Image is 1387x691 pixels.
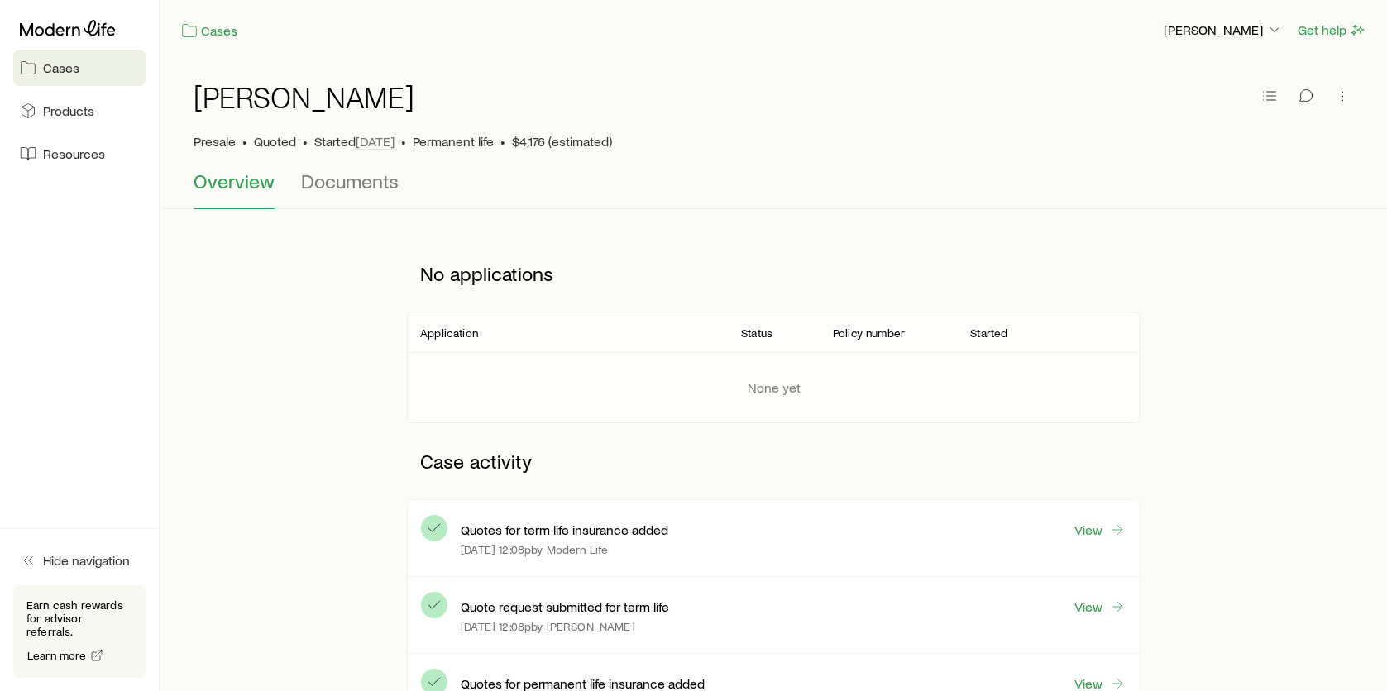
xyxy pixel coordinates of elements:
[461,522,668,538] p: Quotes for term life insurance added
[833,326,905,340] p: Policy number
[43,552,130,569] span: Hide navigation
[1164,21,1283,38] p: [PERSON_NAME]
[1074,598,1126,616] a: View
[43,102,94,119] span: Products
[13,542,146,579] button: Hide navigation
[194,80,414,113] h1: [PERSON_NAME]
[27,650,87,661] span: Learn more
[401,133,406,150] span: •
[13,136,146,172] a: Resources
[407,249,1141,298] p: No applications
[26,598,132,638] p: Earn cash rewards for advisor referrals.
[301,169,399,193] span: Documents
[1163,21,1284,41] button: [PERSON_NAME]
[741,326,772,340] p: Status
[180,21,238,41] a: Cases
[500,133,505,150] span: •
[1297,21,1367,40] button: Get help
[407,436,1141,486] p: Case activity
[420,326,478,340] p: Application
[356,133,395,150] span: [DATE]
[461,620,635,633] p: [DATE] 12:08p by [PERSON_NAME]
[1074,521,1126,539] a: View
[242,133,247,150] span: •
[303,133,308,150] span: •
[512,133,612,150] span: $4,176 (estimated)
[194,169,275,193] span: Overview
[314,133,395,150] p: Started
[43,60,79,76] span: Cases
[13,93,146,129] a: Products
[13,585,146,678] div: Earn cash rewards for advisor referrals.Learn more
[194,133,236,150] p: Presale
[461,543,608,556] p: [DATE] 12:08p by Modern Life
[413,133,494,150] span: Permanent life
[194,169,1354,209] div: Case details tabs
[13,50,146,86] a: Cases
[461,598,669,615] p: Quote request submitted for term life
[254,133,296,150] span: Quoted
[748,379,801,396] p: None yet
[43,145,105,162] span: Resources
[970,326,1007,340] p: Started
